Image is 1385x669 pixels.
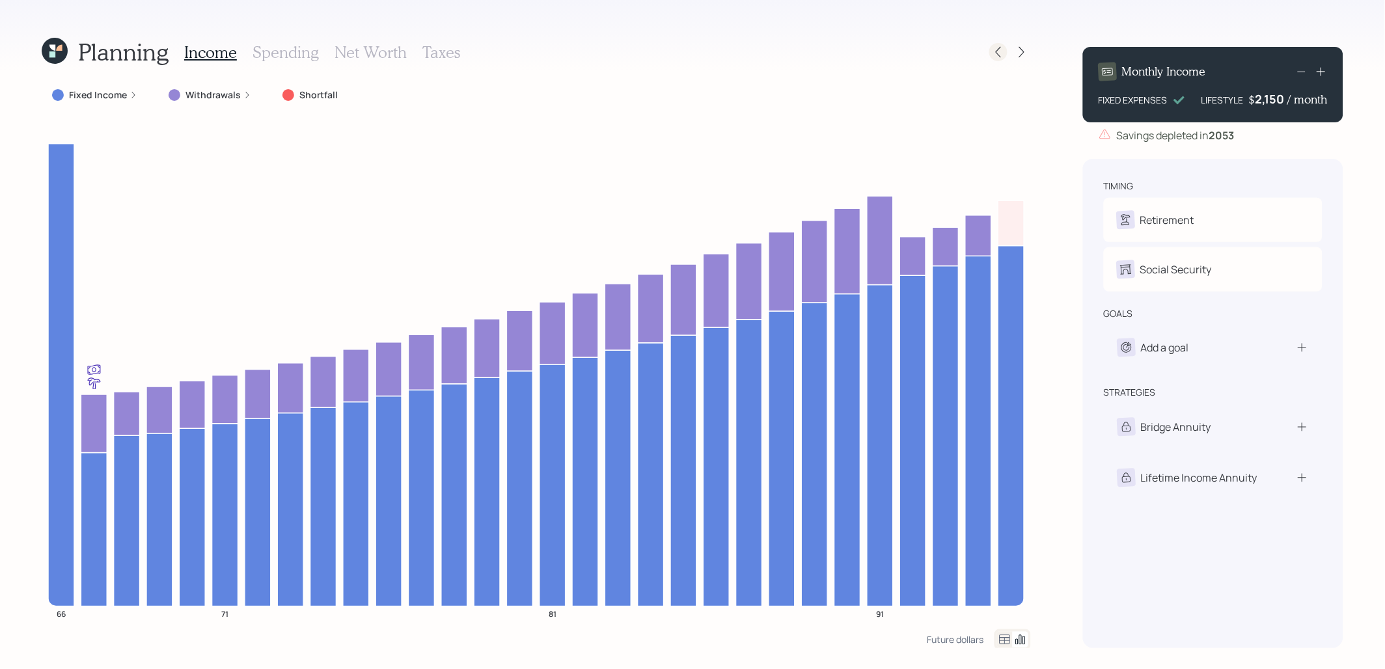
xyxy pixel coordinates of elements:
label: Shortfall [299,89,338,102]
div: Lifetime Income Annuity [1141,470,1257,485]
div: Savings depleted in [1117,128,1235,143]
div: Bridge Annuity [1141,419,1211,435]
div: Retirement [1140,212,1194,228]
div: Future dollars [927,633,984,646]
div: FIXED EXPENSES [1099,93,1168,107]
h3: Income [184,43,237,62]
tspan: 91 [877,608,884,620]
div: LIFESTYLE [1201,93,1244,107]
h3: Net Worth [335,43,407,62]
h3: Taxes [422,43,460,62]
label: Fixed Income [69,89,127,102]
tspan: 66 [57,608,66,620]
b: 2053 [1209,128,1235,143]
div: strategies [1104,386,1156,399]
h4: Monthly Income [1122,64,1206,79]
h4: $ [1249,92,1255,107]
h4: / month [1288,92,1328,107]
h3: Spending [253,43,319,62]
div: 2,150 [1255,91,1288,107]
div: Add a goal [1141,340,1189,355]
tspan: 71 [221,608,228,620]
div: Social Security [1140,262,1212,277]
tspan: 81 [549,608,556,620]
div: timing [1104,180,1134,193]
div: goals [1104,307,1133,320]
h1: Planning [78,38,169,66]
label: Withdrawals [185,89,241,102]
